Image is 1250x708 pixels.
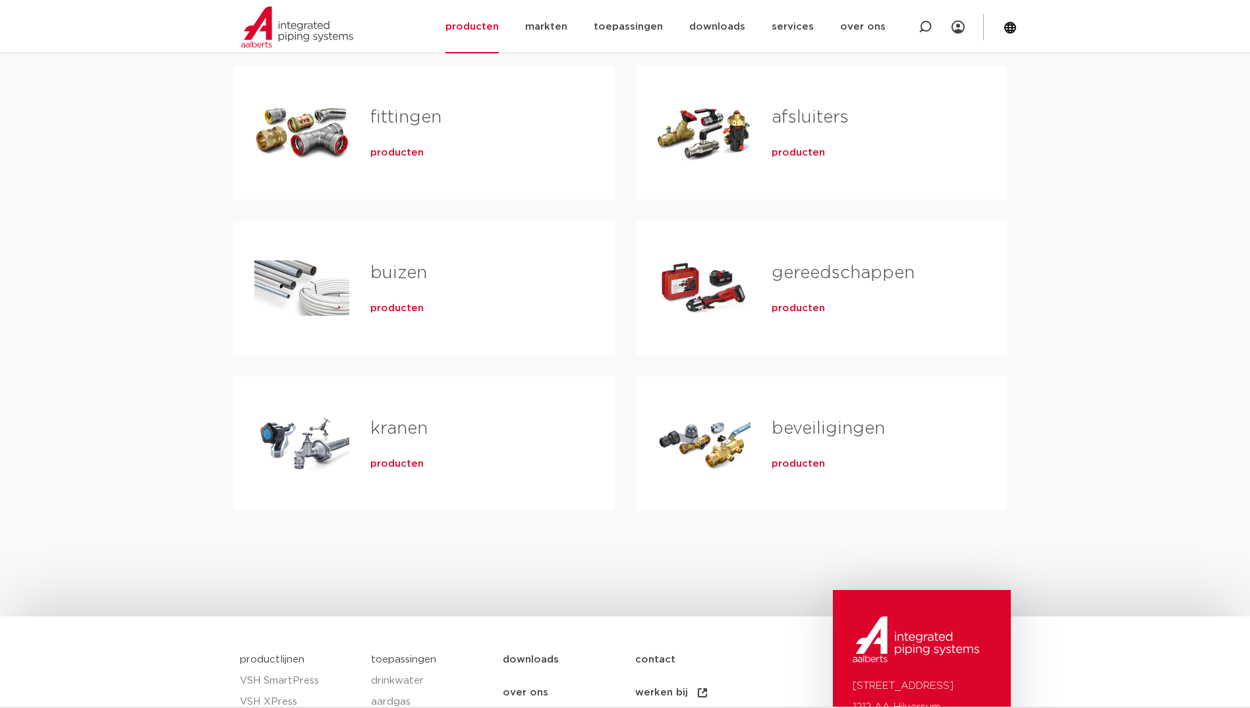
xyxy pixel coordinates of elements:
[370,420,428,437] a: kranen
[240,670,358,692] a: VSH SmartPress
[240,655,304,664] a: productlijnen
[772,457,825,471] a: producten
[772,302,825,315] a: producten
[772,146,825,160] a: producten
[370,109,441,126] a: fittingen
[635,643,768,676] a: contact
[503,643,635,676] a: downloads
[370,264,427,281] a: buizen
[371,655,436,664] a: toepassingen
[772,264,915,281] a: gereedschappen
[370,457,424,471] a: producten
[370,146,424,160] a: producten
[371,670,490,692] a: drinkwater
[772,109,849,126] a: afsluiters
[370,302,424,315] a: producten
[772,420,885,437] a: beveiligingen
